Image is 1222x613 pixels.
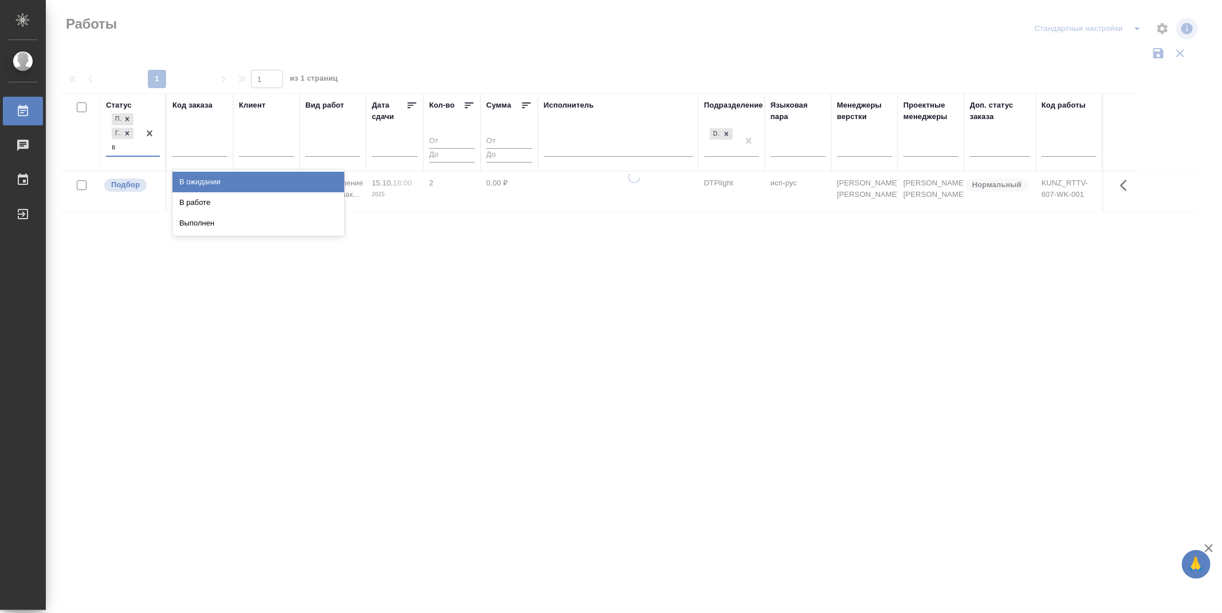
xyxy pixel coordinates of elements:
[429,134,475,148] input: От
[372,100,406,122] div: Дата сдачи
[1182,550,1211,579] button: 🙏
[544,100,594,111] div: Исполнитель
[1113,172,1141,199] button: Здесь прячутся важные кнопки
[486,148,532,163] input: До
[111,112,135,126] div: Подбор, Готов к работе
[239,100,265,111] div: Клиент
[172,172,344,192] div: В ожидании
[111,179,140,191] p: Подбор
[172,213,344,234] div: Выполнен
[486,134,532,148] input: От
[429,148,475,163] input: До
[106,100,132,111] div: Статус
[172,100,213,111] div: Код заказа
[710,128,720,140] div: DTPlight
[112,113,121,125] div: Подбор
[709,127,734,141] div: DTPlight
[1042,100,1086,111] div: Код работы
[771,100,826,122] div: Языковая пара
[903,100,958,122] div: Проектные менеджеры
[172,192,344,213] div: В работе
[486,100,511,111] div: Сумма
[1186,552,1206,576] span: 🙏
[111,126,135,141] div: Подбор, Готов к работе
[970,100,1030,122] div: Доп. статус заказа
[429,100,455,111] div: Кол-во
[704,100,763,111] div: Подразделение
[305,100,344,111] div: Вид работ
[837,100,892,122] div: Менеджеры верстки
[112,128,121,140] div: Готов к работе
